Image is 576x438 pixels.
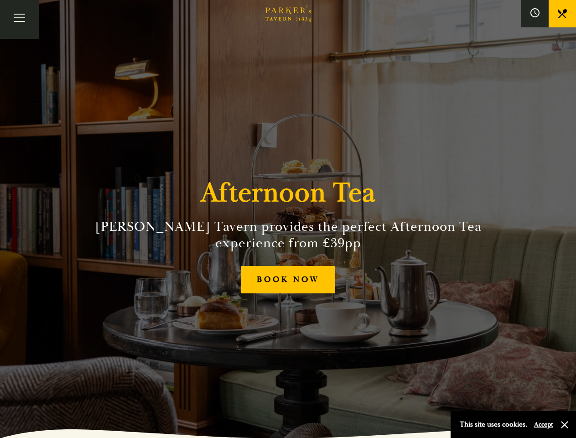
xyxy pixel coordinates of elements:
[534,420,553,429] button: Accept
[241,266,335,294] a: BOOK NOW
[560,420,569,429] button: Close and accept
[80,219,496,251] h2: [PERSON_NAME] Tavern provides the perfect Afternoon Tea experience from £39pp
[201,177,376,209] h1: Afternoon Tea
[460,418,527,431] p: This site uses cookies.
